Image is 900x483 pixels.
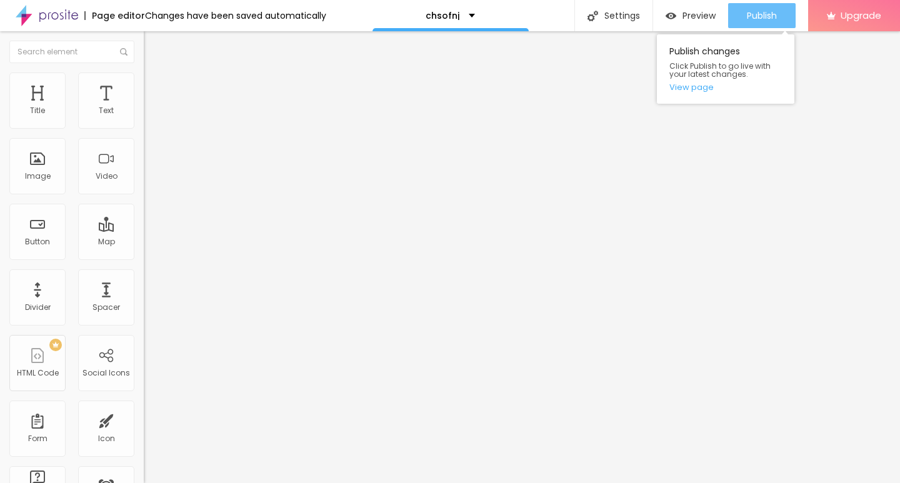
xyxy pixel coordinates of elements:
img: Icone [587,11,598,21]
span: Upgrade [841,10,881,21]
span: Preview [682,11,716,21]
button: Publish [728,3,796,28]
button: Preview [653,3,728,28]
span: Publish [747,11,777,21]
div: Social Icons [82,369,130,377]
div: Map [98,237,115,246]
img: view-1.svg [666,11,676,21]
div: Form [28,434,47,443]
span: Click Publish to go live with your latest changes. [669,62,782,78]
div: Icon [98,434,115,443]
div: Spacer [92,303,120,312]
a: View page [669,83,782,91]
div: Page editor [84,11,145,20]
div: Changes have been saved automatically [145,11,326,20]
div: Text [99,106,114,115]
div: Image [25,172,51,181]
input: Search element [9,41,134,63]
p: chsofnj [426,11,459,20]
div: Publish changes [657,34,794,104]
img: Icone [120,48,127,56]
div: HTML Code [17,369,59,377]
div: Divider [25,303,51,312]
div: Video [96,172,117,181]
div: Title [30,106,45,115]
div: Button [25,237,50,246]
